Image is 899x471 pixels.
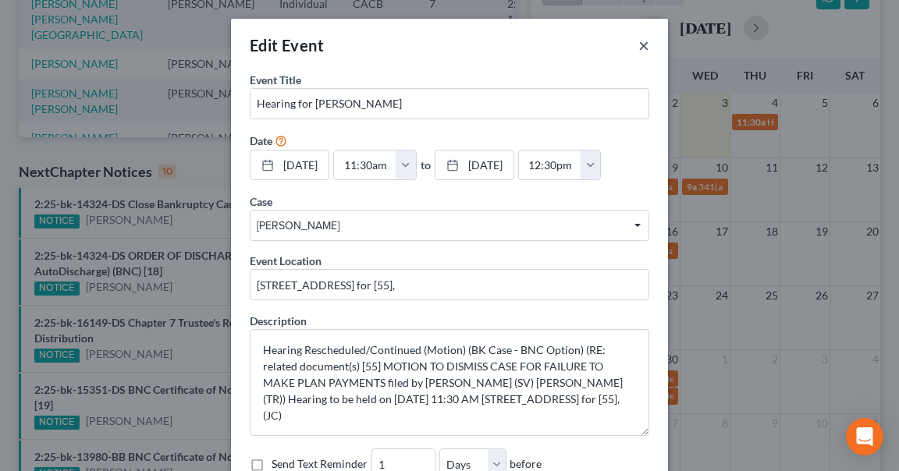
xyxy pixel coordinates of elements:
input: -- : -- [519,151,581,180]
label: Description [250,313,307,329]
input: Enter event name... [251,89,648,119]
label: Case [250,193,272,210]
label: to [421,157,431,173]
a: [DATE] [435,151,513,180]
button: × [638,36,649,55]
label: Date [250,133,272,149]
label: Event Location [250,253,322,269]
a: [DATE] [251,151,329,180]
div: Open Intercom Messenger [846,418,883,455]
input: -- : -- [334,151,396,180]
span: Select box activate [250,210,649,241]
span: Edit Event [250,36,324,55]
span: [PERSON_NAME] [257,218,641,234]
span: Event Title [250,73,301,87]
input: Enter location... [251,270,648,299]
